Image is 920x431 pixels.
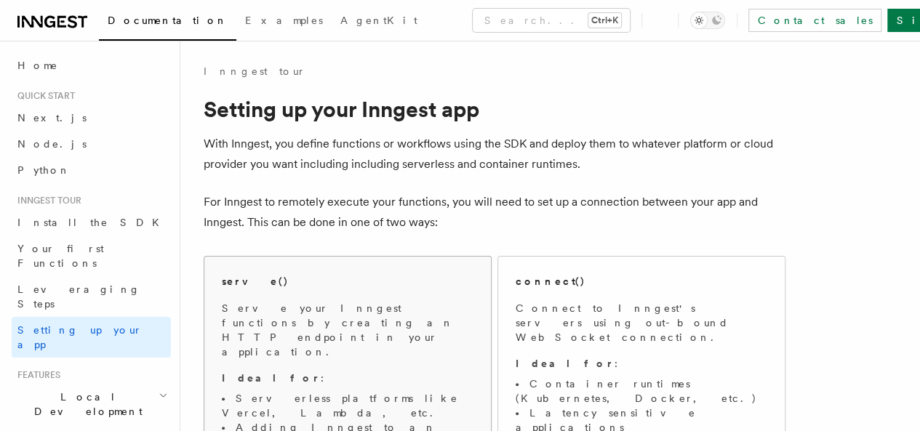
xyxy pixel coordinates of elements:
span: Documentation [108,15,228,26]
a: Documentation [99,4,236,41]
span: Leveraging Steps [17,283,140,310]
a: Python [12,157,171,183]
span: Install the SDK [17,217,168,228]
a: Contact sales [748,9,881,32]
span: Inngest tour [12,195,81,206]
h2: connect() [516,274,585,289]
a: AgentKit [332,4,426,39]
span: Quick start [12,90,75,102]
kbd: Ctrl+K [588,13,621,28]
span: Home [17,58,58,73]
span: Setting up your app [17,324,143,350]
strong: Ideal for [516,358,615,369]
button: Toggle dark mode [690,12,725,29]
span: Your first Functions [17,243,104,269]
span: Features [12,369,60,381]
button: Search...Ctrl+K [473,9,630,32]
span: Examples [245,15,323,26]
li: Serverless platforms like Vercel, Lambda, etc. [222,391,473,420]
p: For Inngest to remotely execute your functions, you will need to set up a connection between your... [204,192,785,233]
button: Local Development [12,384,171,424]
a: Examples [236,4,332,39]
a: Home [12,52,171,78]
a: Inngest tour [204,64,305,78]
a: Your first Functions [12,235,171,276]
a: Next.js [12,105,171,131]
a: Install the SDK [12,209,171,235]
h2: serve() [222,274,289,289]
p: Serve your Inngest functions by creating an HTTP endpoint in your application. [222,301,473,359]
a: Node.js [12,131,171,157]
span: Python [17,164,71,176]
a: Setting up your app [12,317,171,358]
h1: Setting up your Inngest app [204,96,785,122]
p: : [516,356,767,371]
a: Leveraging Steps [12,276,171,317]
span: Node.js [17,138,87,150]
p: Connect to Inngest's servers using out-bound WebSocket connection. [516,301,767,345]
span: AgentKit [340,15,417,26]
p: With Inngest, you define functions or workflows using the SDK and deploy them to whatever platfor... [204,134,785,174]
strong: Ideal for [222,372,321,384]
li: Container runtimes (Kubernetes, Docker, etc.) [516,376,767,406]
p: : [222,371,473,385]
span: Local Development [12,390,159,419]
span: Next.js [17,112,87,124]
